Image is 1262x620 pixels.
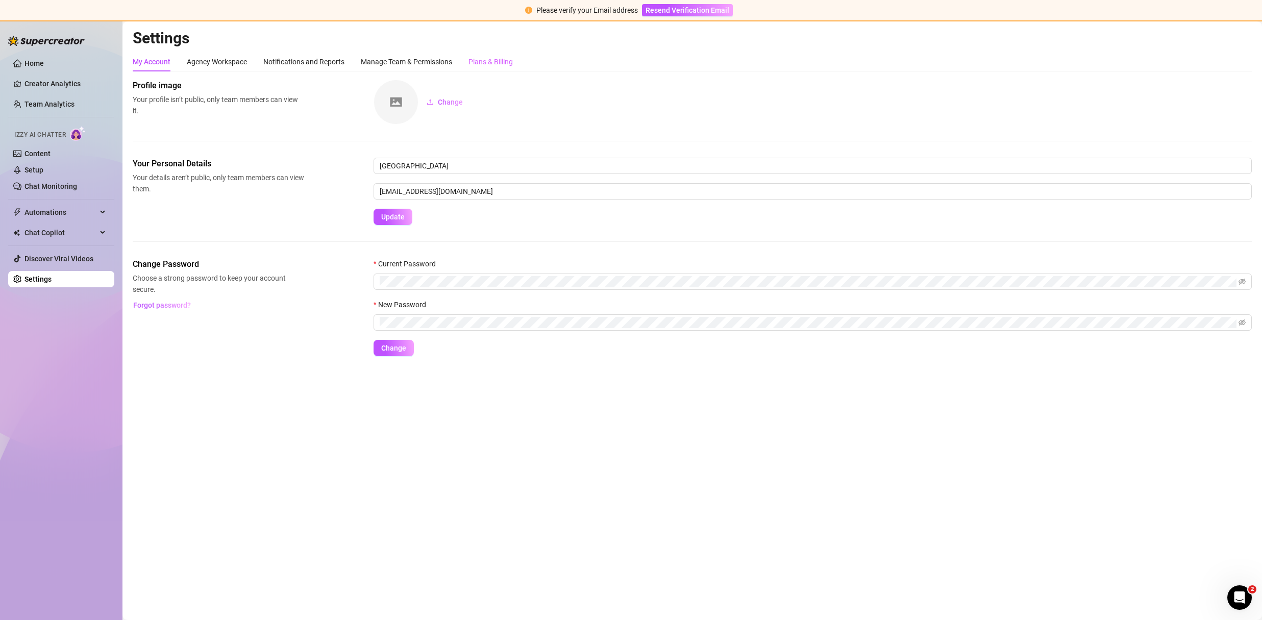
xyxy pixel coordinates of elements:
span: Forgot password? [133,301,191,309]
span: thunderbolt [13,208,21,216]
span: upload [427,98,434,106]
a: Content [24,150,51,158]
label: New Password [374,299,433,310]
span: Change Password [133,258,304,270]
a: Chat Monitoring [24,182,77,190]
div: Notifications and Reports [263,56,344,67]
div: Please verify your Email address [536,5,638,16]
div: My Account [133,56,170,67]
input: Enter name [374,158,1252,174]
span: eye-invisible [1239,278,1246,285]
a: Settings [24,275,52,283]
img: Chat Copilot [13,229,20,236]
button: Forgot password? [133,297,191,313]
div: Agency Workspace [187,56,247,67]
span: Change [381,344,406,352]
span: Your details aren’t public, only team members can view them. [133,172,304,194]
span: Your profile isn’t public, only team members can view it. [133,94,304,116]
input: Current Password [380,276,1236,287]
button: Change [374,340,414,356]
button: Change [418,94,471,110]
a: Home [24,59,44,67]
a: Creator Analytics [24,76,106,92]
span: exclamation-circle [525,7,532,14]
button: Update [374,209,412,225]
img: logo-BBDzfeDw.svg [8,36,85,46]
a: Team Analytics [24,100,75,108]
div: Manage Team & Permissions [361,56,452,67]
span: Choose a strong password to keep your account secure. [133,272,304,295]
span: Change [438,98,463,106]
span: Resend Verification Email [646,6,729,14]
a: Setup [24,166,43,174]
iframe: Intercom live chat [1227,585,1252,610]
img: AI Chatter [70,126,86,141]
span: Update [381,213,405,221]
input: New Password [380,317,1236,328]
h2: Settings [133,29,1252,48]
label: Current Password [374,258,442,269]
img: square-placeholder.png [374,80,418,124]
span: 2 [1248,585,1256,593]
button: Resend Verification Email [642,4,733,16]
span: Chat Copilot [24,225,97,241]
a: Discover Viral Videos [24,255,93,263]
input: Enter new email [374,183,1252,200]
span: Izzy AI Chatter [14,130,66,140]
span: Automations [24,204,97,220]
span: Profile image [133,80,304,92]
span: Your Personal Details [133,158,304,170]
span: eye-invisible [1239,319,1246,326]
div: Plans & Billing [468,56,513,67]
